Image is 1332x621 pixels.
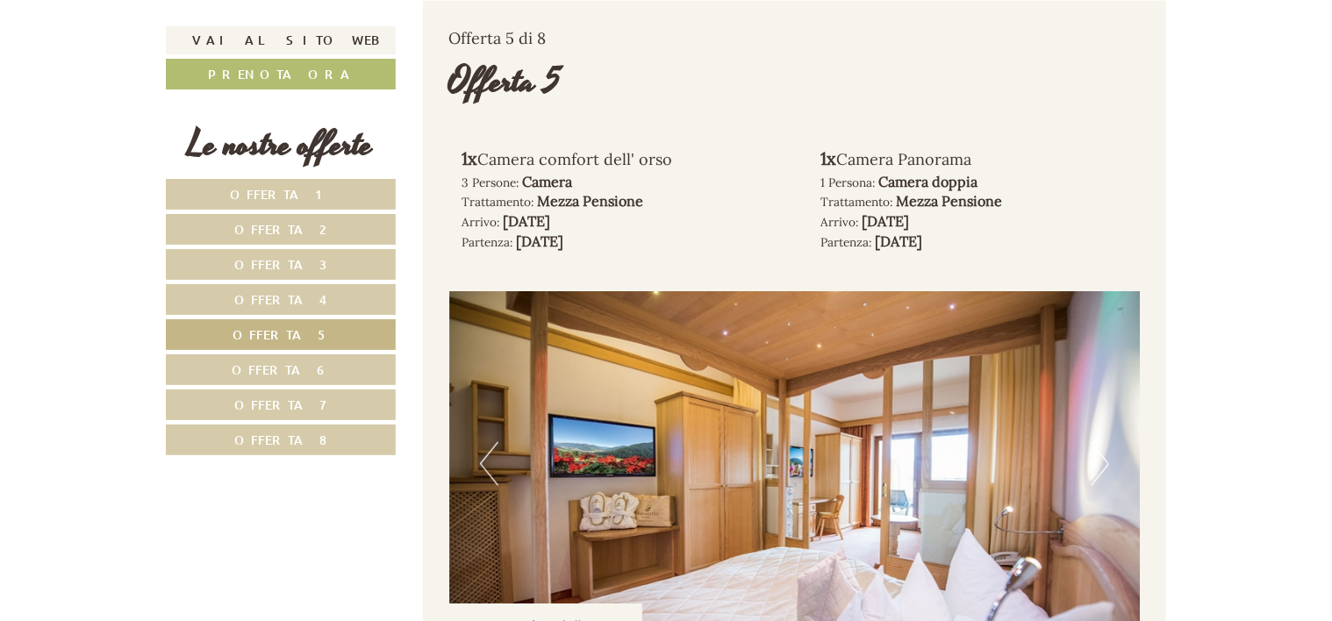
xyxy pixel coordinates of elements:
[234,256,327,273] span: Offerta 3
[166,26,396,54] a: Vai al sito web
[235,221,327,238] span: Offerta 2
[1091,442,1109,486] button: Next
[462,214,500,230] small: Arrivo:
[462,194,534,210] small: Trattamento:
[875,232,922,250] b: [DATE]
[480,442,498,486] button: Previous
[517,232,564,250] b: [DATE]
[166,59,396,89] a: Prenota ora
[820,194,892,210] small: Trattamento:
[504,212,551,230] b: [DATE]
[878,173,978,190] b: Camera doppia
[862,212,909,230] b: [DATE]
[820,175,875,190] small: 1 Persona:
[462,175,519,190] small: 3 Persone:
[462,234,513,250] small: Partenza:
[820,147,836,169] b: 1x
[820,234,871,250] small: Partenza:
[462,146,769,172] div: Camera comfort dell' orso
[820,214,858,230] small: Arrivo:
[449,28,547,48] span: Offerta 5 di 8
[523,173,573,190] b: Camera
[896,192,1002,210] b: Mezza Pensione
[820,146,1127,172] div: Camera Panorama
[234,432,327,448] span: Offerta 8
[235,396,327,413] span: Offerta 7
[462,147,478,169] b: 1x
[449,57,562,107] div: Offerta 5
[538,192,644,210] b: Mezza Pensione
[166,120,396,170] div: Le nostre offerte
[232,361,330,378] span: Offerta 6
[231,186,332,203] span: Offerta 1
[234,291,327,308] span: Offerta 4
[233,326,329,343] span: Offerta 5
